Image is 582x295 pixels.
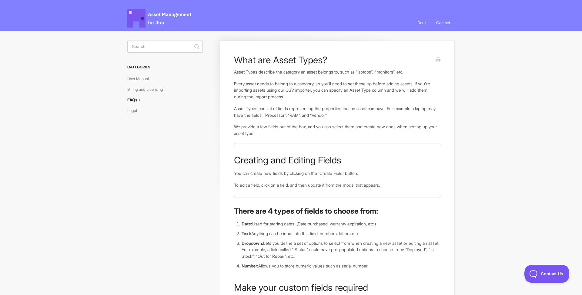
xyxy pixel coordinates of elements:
[242,230,440,237] li: Anything can be input into this field, numbers, letters etc.
[242,231,251,236] strong: Text:
[234,155,440,166] h1: Creating and Editing Fields
[242,221,440,227] li: Used for storing dates. (Date purchased, warranty expiration, etc.)
[524,265,570,283] iframe: Toggle Customer Support
[127,95,147,105] a: FAQs
[234,69,440,75] p: Asset Types describe the category an asset belongs to, such as “laptops”, “,monitors”, etc.
[242,221,252,226] strong: Date:
[242,241,263,246] strong: Dropdown:
[234,80,440,100] p: Every asset needs to belong to a category, so you’ll need to set these up before adding assets. I...
[234,105,440,118] p: Asset Types consist of fields representing the properties that an asset can have. For example a l...
[234,54,431,65] h1: What are Asset Types?
[413,15,431,31] a: Docs
[436,57,440,64] a: Print this Article
[234,123,440,136] p: We provide a few fields out of the box, and you can select them and create new ones when setting ...
[127,106,142,115] a: Legal
[242,240,440,260] li: Lets you define a set of options to select from when creating a new asset or editing an asset. Fo...
[234,282,440,293] h1: Make your custom fields required
[234,170,440,177] p: You can create new fields by clicking on the 'Create Field' button.
[127,9,192,28] span: Asset Management for Jira Docs
[127,74,153,84] a: User Manual
[234,182,440,188] p: To edit a field, click on a field, and then update it from the modal that appears.
[242,263,258,268] strong: Number:
[127,84,168,94] a: Billing and Licensing
[242,263,440,269] li: Allows you to store numeric values such as serial number.
[234,206,440,216] h2: There are 4 types of fields to choose from:
[432,15,455,31] a: Contact
[127,41,203,53] input: Search
[127,62,203,73] h3: Categories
